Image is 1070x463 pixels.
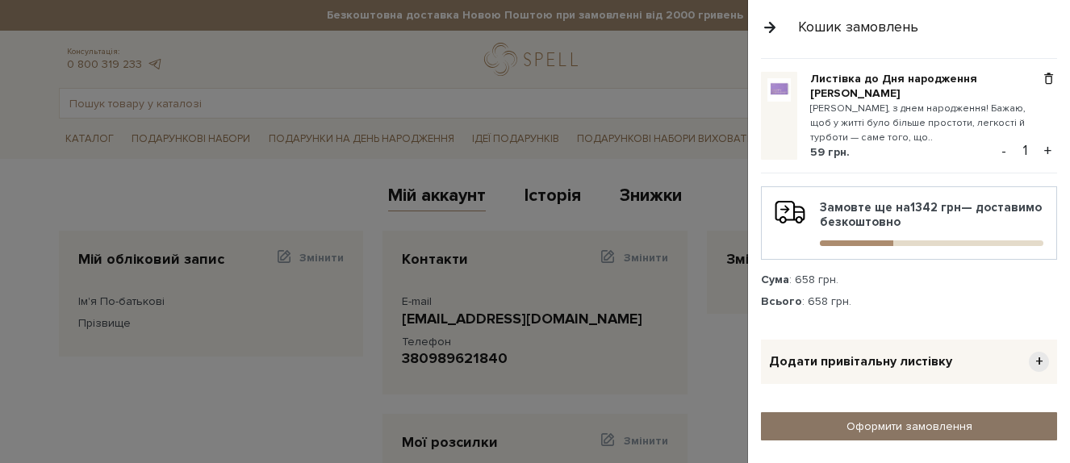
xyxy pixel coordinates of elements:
span: + [1029,352,1049,372]
strong: Сума [761,273,789,286]
div: : 658 грн. [761,273,1057,287]
div: : 658 грн. [761,294,1057,309]
span: 59 грн. [810,145,850,159]
div: Замовте ще на — доставимо безкоштовно [775,200,1043,246]
div: Кошик замовлень [798,18,918,36]
a: Листівка до Дня народження [PERSON_NAME] [810,72,1020,101]
img: Листівка до Дня народження лавандова [767,78,791,102]
b: 1342 грн [910,200,961,215]
a: Оформити замовлення [761,412,1057,440]
small: [PERSON_NAME], з днем народження! Бажаю, щоб у житті було більше простоти, легкості й турботи — с... [810,102,1040,146]
button: - [996,139,1012,163]
span: Додати привітальну листівку [769,353,952,370]
button: + [1039,139,1057,163]
strong: Всього [761,294,802,308]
